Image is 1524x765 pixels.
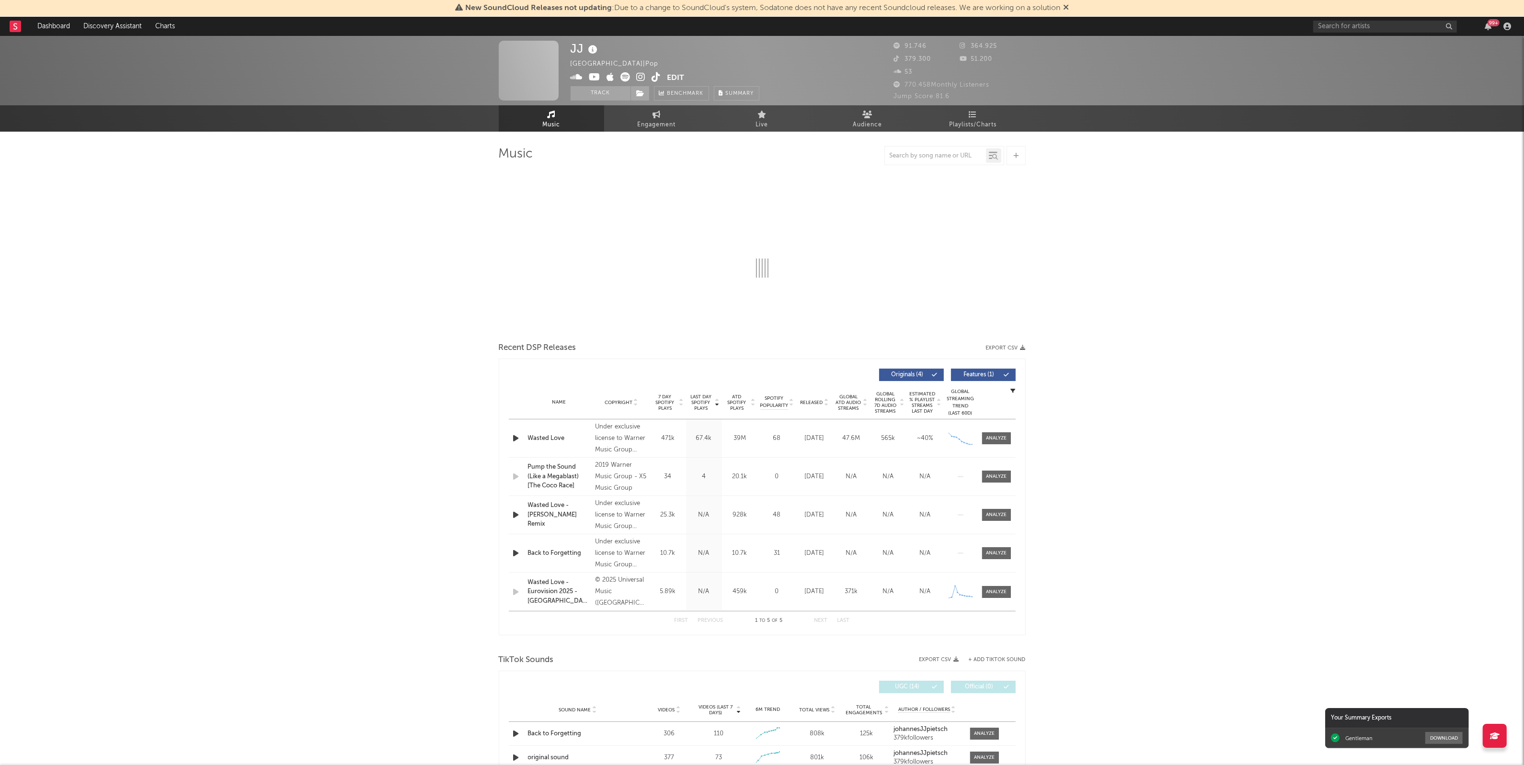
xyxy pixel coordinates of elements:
a: Charts [149,17,182,36]
button: Export CSV [986,345,1026,351]
span: Music [542,119,560,131]
div: N/A [909,510,941,520]
span: Released [801,400,823,405]
a: Wasted Love - [PERSON_NAME] Remix [528,501,591,529]
span: Author / Followers [898,707,950,713]
div: N/A [872,549,905,558]
button: + Add TikTok Sound [959,657,1026,663]
div: 48 [760,510,794,520]
span: Spotify Popularity [760,395,788,409]
span: : Due to a change to SoundCloud's system, Sodatone does not have any recent Soundcloud releases. ... [465,4,1060,12]
button: Originals(4) [879,369,944,381]
div: 808k [795,729,839,739]
div: 5.89k [653,587,684,596]
a: Benchmark [654,86,709,101]
a: Music [499,105,604,132]
a: Pump the Sound (Like a Megablast) [The Coco Race] [528,462,591,491]
div: original sound [528,753,628,763]
div: 10.7k [724,549,756,558]
span: Benchmark [667,88,704,100]
span: Global ATD Audio Streams [836,394,862,411]
div: 125k [844,729,889,739]
a: Wasted Love [528,434,591,443]
a: Audience [815,105,920,132]
a: Back to Forgetting [528,549,591,558]
div: 34 [653,472,684,482]
div: 565k [872,434,905,443]
span: Global Rolling 7D Audio Streams [872,391,899,414]
span: 53 [894,69,913,75]
div: N/A [688,510,720,520]
span: Videos (last 7 days) [696,704,735,716]
div: 67.4k [688,434,720,443]
a: Discovery Assistant [77,17,149,36]
div: 379k followers [894,735,960,742]
a: johannesJJpietsch [894,750,960,757]
a: Engagement [604,105,710,132]
div: Your Summary Exports [1325,708,1469,728]
span: Recent DSP Releases [499,342,576,354]
div: [DATE] [799,587,831,596]
button: Last [837,618,850,623]
button: Edit [667,72,685,84]
span: Engagement [638,119,676,131]
div: 459k [724,587,756,596]
div: 73 [715,753,722,763]
div: N/A [688,587,720,596]
div: Gentleman [1345,735,1373,742]
div: 10.7k [653,549,684,558]
button: Download [1425,732,1463,744]
div: N/A [909,472,941,482]
button: First [675,618,688,623]
div: JJ [571,41,600,56]
span: Videos [658,707,675,713]
div: Name [528,399,591,406]
span: 91.746 [894,43,927,49]
div: 31 [760,549,794,558]
div: Under exclusive license to Warner Music Group Germany Holding GmbH, © 2025 Manifester Music GmbH [595,536,647,571]
div: [DATE] [799,549,831,558]
span: Total Engagements [844,704,883,716]
div: 928k [724,510,756,520]
div: Global Streaming Trend (Last 60D) [946,388,975,417]
div: 110 [714,729,723,739]
a: Back to Forgetting [528,729,628,739]
div: 6M Trend [745,706,790,713]
div: 306 [647,729,692,739]
span: Summary [726,91,754,96]
span: Estimated % Playlist Streams Last Day [909,391,936,414]
button: UGC(14) [879,681,944,693]
a: Dashboard [31,17,77,36]
span: Sound Name [559,707,591,713]
div: 377 [647,753,692,763]
span: of [772,619,778,623]
strong: johannesJJpietsch [894,750,948,756]
span: Last Day Spotify Plays [688,394,714,411]
div: N/A [872,472,905,482]
span: Playlists/Charts [949,119,997,131]
span: 7 Day Spotify Plays [653,394,678,411]
button: Previous [698,618,723,623]
div: © 2025 Universal Music ([GEOGRAPHIC_DATA]) A/S [595,574,647,609]
div: 371k [836,587,868,596]
a: Live [710,105,815,132]
a: Wasted Love - Eurovision 2025 - [GEOGRAPHIC_DATA] / [GEOGRAPHIC_DATA] [528,578,591,606]
strong: johannesJJpietsch [894,726,948,732]
div: N/A [836,549,868,558]
div: 0 [760,472,794,482]
span: 51.200 [960,56,992,62]
input: Search for artists [1313,21,1457,33]
button: Track [571,86,630,101]
div: 39M [724,434,756,443]
div: N/A [836,472,868,482]
div: [DATE] [799,472,831,482]
div: 4 [688,472,720,482]
div: 25.3k [653,510,684,520]
div: N/A [909,587,941,596]
input: Search by song name or URL [885,152,986,160]
span: Originals ( 4 ) [885,372,929,378]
